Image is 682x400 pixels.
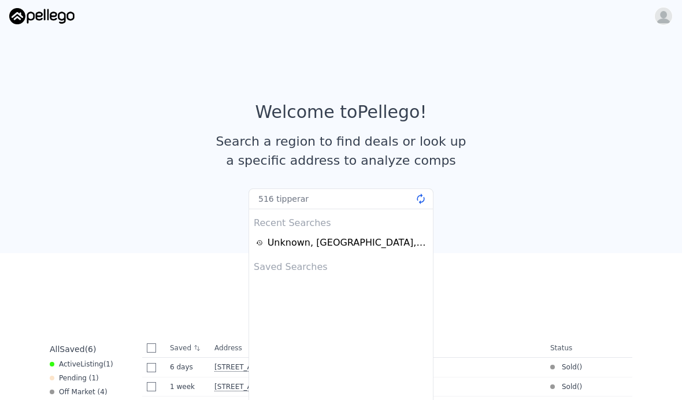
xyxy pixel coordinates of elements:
[212,132,470,170] div: Search a region to find deals or look up a specific address to analyze comps
[249,188,433,209] input: Search an address or region...
[50,373,99,383] div: Pending ( 1 )
[170,362,205,372] time: 2025-08-08 17:07
[268,236,429,250] div: Unknown , [GEOGRAPHIC_DATA] , NC 27215
[555,362,580,372] span: Sold (
[170,382,205,391] time: 2025-08-06 22:13
[210,339,546,358] th: Address
[50,343,96,355] div: All ( 6 )
[165,339,210,357] th: Saved
[255,102,427,123] div: Welcome to Pellego !
[249,209,433,232] div: Recent Searches
[45,290,637,311] div: Saved Properties
[9,8,75,24] img: Pellego
[256,236,429,250] a: Unknown, [GEOGRAPHIC_DATA],NC 27215
[580,382,583,391] span: )
[59,360,113,369] span: Active ( 1 )
[80,360,103,368] span: Listing
[60,345,84,354] span: Saved
[50,387,108,397] div: Off Market ( 4 )
[546,339,632,358] th: Status
[654,7,673,25] img: avatar
[249,253,433,276] div: Saved Searches
[555,382,580,391] span: Sold (
[580,362,583,372] span: )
